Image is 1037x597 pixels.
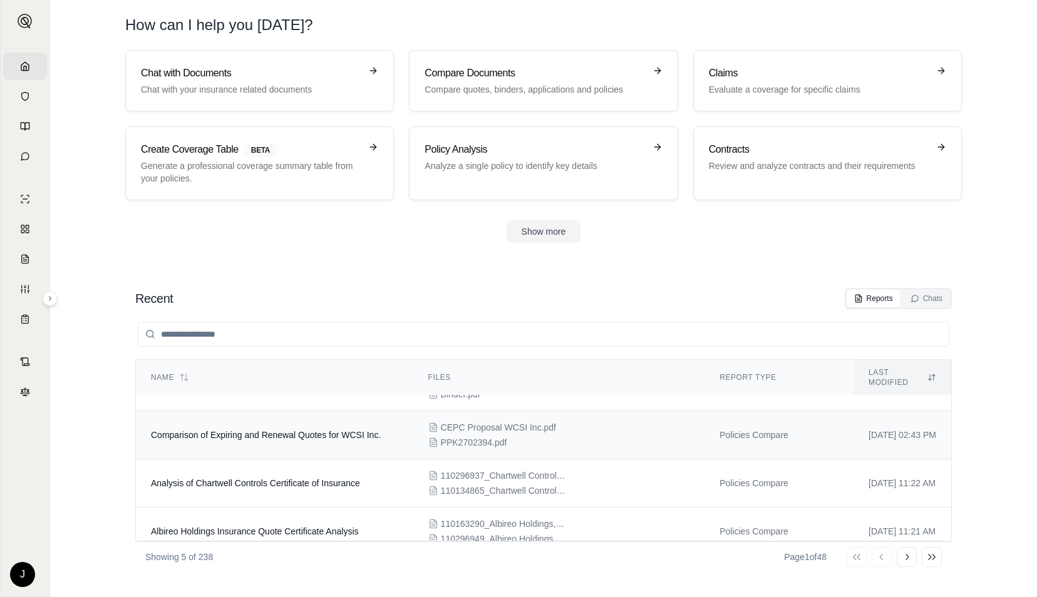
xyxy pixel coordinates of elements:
div: Name [151,372,398,382]
h2: Recent [135,290,173,307]
a: Contract Analysis [3,348,47,375]
h3: Claims [709,66,929,81]
button: Show more [507,220,581,243]
a: Prompt Library [3,113,47,140]
th: Report Type [704,360,854,395]
h3: Chat with Documents [141,66,361,81]
a: Home [3,53,47,80]
span: Albireo Holdings Insurance Quote Certificate Analysis [151,526,359,536]
span: CEPC Proposal WCSI Inc.pdf [441,421,556,434]
h1: How can I help you [DATE]? [125,15,313,35]
td: [DATE] 02:43 PM [854,411,951,459]
a: ClaimsEvaluate a coverage for specific claims [693,50,962,111]
button: Chats [903,290,950,307]
div: Chats [911,293,942,304]
p: Review and analyze contracts and their requirements [709,160,929,172]
h3: Contracts [709,142,929,157]
button: Expand sidebar [13,9,38,34]
span: 110134865_Chartwell Controls, Ltd. XS Quote Certificate 09 22 2025 (1).pdf [441,484,566,497]
span: 110296949_Albireo Holdings, Inc. Certificate (1).pdf [441,533,566,545]
td: [DATE] 11:21 AM [854,508,951,556]
a: Legal Search Engine [3,378,47,406]
td: [DATE] 11:22 AM [854,459,951,508]
a: Chat with DocumentsChat with your insurance related documents [125,50,394,111]
a: Policy AnalysisAnalyze a single policy to identify key details [409,126,678,200]
button: Expand sidebar [43,291,58,306]
h3: Policy Analysis [425,142,644,157]
a: Chat [3,143,47,170]
td: Policies Compare [704,508,854,556]
p: Chat with your insurance related documents [141,83,361,96]
td: Policies Compare [704,411,854,459]
a: Coverage Table [3,305,47,333]
span: 110296937_Chartwell Controls, Ltd. Certificate (1).pdf [441,469,566,482]
p: Showing 5 of 238 [145,551,213,563]
a: Create Coverage TableBETAGenerate a professional coverage summary table from your policies. [125,126,394,200]
img: Expand sidebar [18,14,33,29]
span: PPK2702394.pdf [441,436,507,449]
div: Page 1 of 48 [784,551,827,563]
p: Compare quotes, binders, applications and policies [425,83,644,96]
th: Files [413,360,705,395]
td: Policies Compare [704,459,854,508]
div: J [10,562,35,587]
a: Compare DocumentsCompare quotes, binders, applications and policies [409,50,678,111]
span: Comparison of Expiring and Renewal Quotes for WCSI Inc. [151,430,381,440]
h3: Compare Documents [425,66,644,81]
p: Evaluate a coverage for specific claims [709,83,929,96]
a: ContractsReview and analyze contracts and their requirements [693,126,962,200]
div: Reports [854,293,893,304]
button: Reports [847,290,900,307]
a: Documents Vault [3,83,47,110]
span: BETA [244,143,277,157]
p: Analyze a single policy to identify key details [425,160,644,172]
a: Single Policy [3,185,47,213]
h3: Create Coverage Table [141,142,361,157]
a: Policy Comparisons [3,215,47,243]
span: 110163290_Albireo Holdings, Inc. 3x2 Quote Certificate 09 25 2025.pdf [441,518,566,530]
div: Last modified [869,367,936,387]
a: Claim Coverage [3,245,47,273]
a: Custom Report [3,275,47,303]
span: Analysis of Chartwell Controls Certificate of Insurance [151,478,360,488]
p: Generate a professional coverage summary table from your policies. [141,160,361,185]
